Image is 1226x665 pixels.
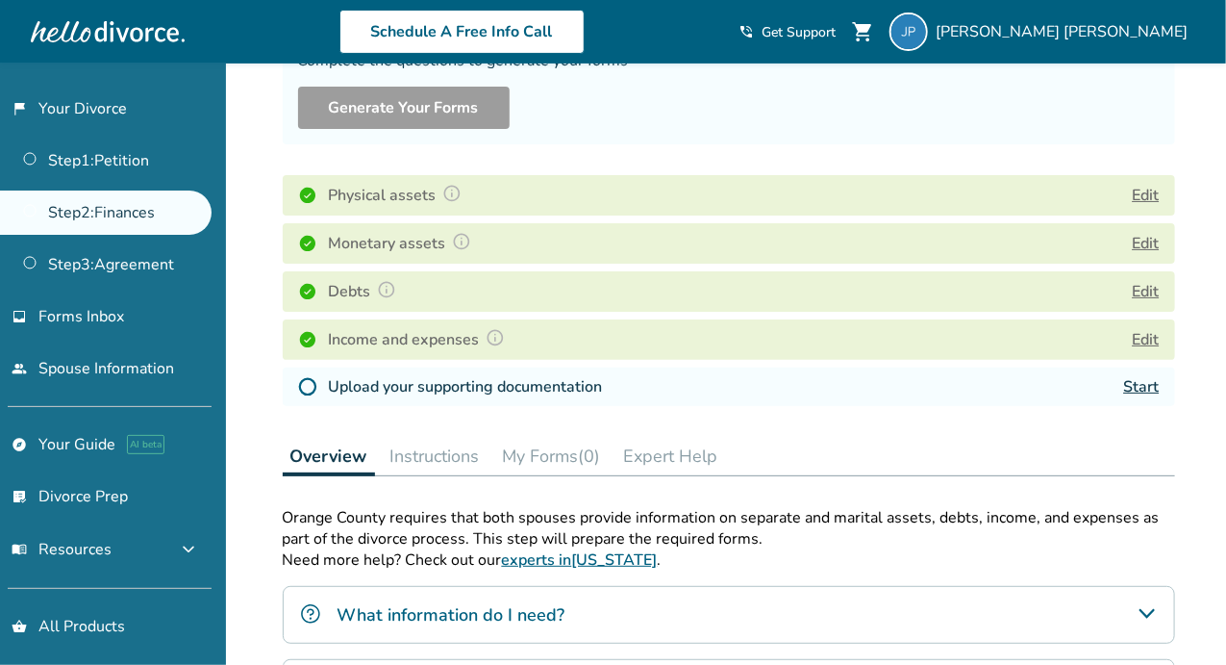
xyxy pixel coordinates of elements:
[762,23,836,41] span: Get Support
[298,282,317,301] img: Completed
[298,234,317,253] img: Completed
[329,231,477,256] h4: Monetary assets
[38,306,124,327] span: Forms Inbox
[329,375,603,398] h4: Upload your supporting documentation
[329,327,511,352] h4: Income and expenses
[616,437,726,475] button: Expert Help
[329,279,402,304] h4: Debts
[738,23,836,41] a: phone_in_talkGet Support
[298,377,317,396] img: Not Started
[12,361,27,376] span: people
[1124,376,1160,397] a: Start
[12,542,27,557] span: menu_book
[298,330,317,349] img: Completed
[486,328,505,347] img: Question Mark
[339,10,585,54] a: Schedule A Free Info Call
[442,184,462,203] img: Question Mark
[738,24,754,39] span: phone_in_talk
[299,602,322,626] img: What information do I need?
[283,507,1175,550] p: Orange County requires that both spouses provide information on separate and marital assets, debt...
[298,186,317,205] img: Completed
[12,619,27,634] span: shopping_basket
[851,20,874,43] span: shopping_cart
[12,309,27,324] span: inbox
[329,183,467,208] h4: Physical assets
[283,586,1175,644] div: What information do I need?
[177,538,200,561] span: expand_more
[12,437,27,452] span: explore
[127,435,164,454] span: AI beta
[495,437,609,475] button: My Forms(0)
[298,87,510,129] button: Generate Your Forms
[1133,184,1160,207] button: Edit
[1133,232,1160,255] button: Edit
[338,602,565,627] h4: What information do I need?
[377,280,396,299] img: Question Mark
[1133,328,1160,351] button: Edit
[283,550,1175,571] p: Need more help? Check out our .
[12,489,27,504] span: list_alt_check
[502,550,658,571] a: experts in[US_STATE]
[383,437,488,475] button: Instructions
[452,232,471,251] img: Question Mark
[12,539,112,560] span: Resources
[12,101,27,116] span: flag_2
[283,437,375,476] button: Overview
[936,21,1195,42] span: [PERSON_NAME] [PERSON_NAME]
[1133,280,1160,303] button: Edit
[889,13,928,51] img: jp2022@hotmail.com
